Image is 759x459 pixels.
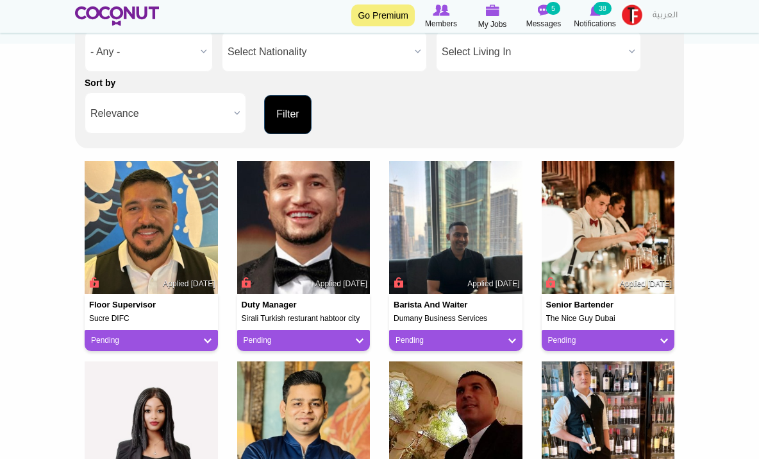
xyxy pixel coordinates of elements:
span: Members [425,17,457,30]
h4: Floor Supervisor [89,300,163,309]
span: - Any - [90,31,196,73]
span: My Jobs [478,18,507,31]
img: Browse Members [433,4,449,16]
span: Select Nationality [228,31,410,73]
small: 5 [546,2,560,15]
span: Relevance [90,93,229,134]
span: Connect to Unlock the Profile [240,276,251,289]
img: Notifications [590,4,601,16]
button: Filter [264,95,312,134]
a: Browse Members Members [415,3,467,30]
span: Connect to Unlock the Profile [87,276,99,289]
a: Pending [396,335,516,346]
h5: Sirali Turkish resturant habtoor city [242,315,366,323]
label: Sort by [85,76,115,89]
img: Pablo Hernandez's picture [85,161,218,295]
img: My Jobs [485,4,499,16]
h5: Dumany Business Services [394,315,518,323]
img: Messages [537,4,550,16]
img: ronel ocay's picture [542,161,675,295]
a: Notifications Notifications 38 [569,3,621,30]
small: 38 [594,2,612,15]
h5: Sucre DIFC [89,315,213,323]
a: Messages Messages 5 [518,3,569,30]
h4: Duty Manager [242,300,316,309]
span: Connect to Unlock the Profile [544,276,556,289]
a: My Jobs My Jobs [467,3,518,31]
a: Pending [548,335,669,346]
h4: Senior Bartender [546,300,621,309]
img: Saiful Islam's picture [389,161,522,295]
a: Go Premium [351,4,415,26]
a: Pending [244,335,364,346]
span: Messages [526,17,562,30]
span: Notifications [574,17,615,30]
h4: Barista and waiter [394,300,468,309]
span: Select Living In [442,31,624,73]
h5: The Nice Guy Dubai [546,315,671,323]
img: Mohaned Shahbr's picture [237,161,371,295]
span: Connect to Unlock the Profile [392,276,403,289]
img: Home [75,6,159,26]
a: Pending [91,335,212,346]
a: العربية [646,3,684,29]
